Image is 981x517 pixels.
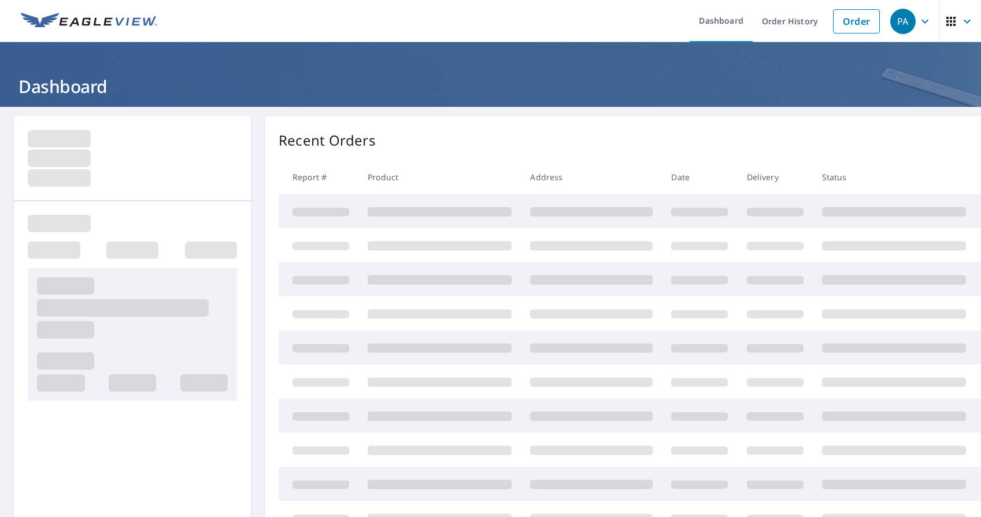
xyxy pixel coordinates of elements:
h1: Dashboard [14,75,967,98]
th: Report # [279,160,358,194]
p: Recent Orders [279,130,376,151]
th: Delivery [738,160,813,194]
a: Order [833,9,880,34]
th: Status [813,160,975,194]
th: Product [358,160,521,194]
th: Address [521,160,662,194]
div: PA [890,9,916,34]
img: EV Logo [21,13,157,30]
th: Date [662,160,737,194]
